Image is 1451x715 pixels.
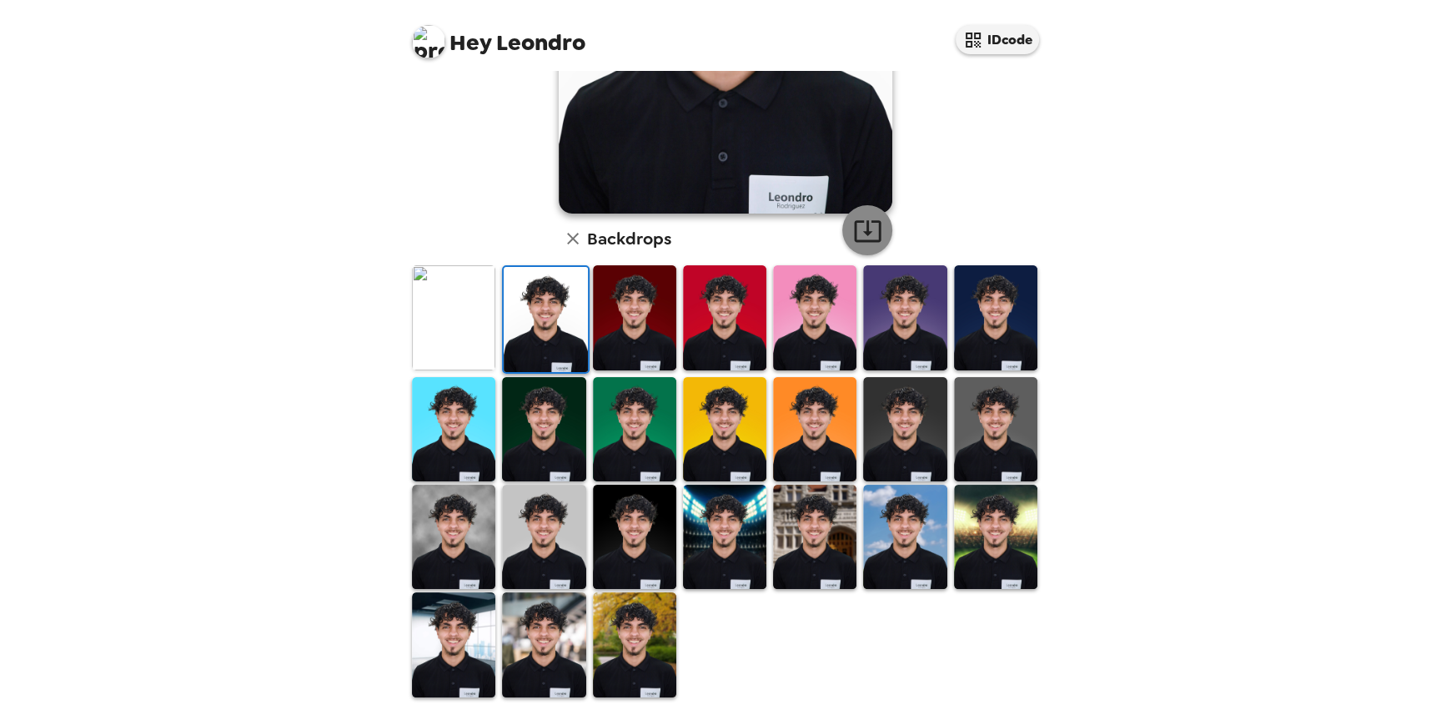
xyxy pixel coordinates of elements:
[412,265,495,370] img: Original
[449,28,491,58] span: Hey
[587,225,671,252] h6: Backdrops
[412,17,585,54] span: Leondro
[412,25,445,58] img: profile pic
[956,25,1039,54] button: IDcode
